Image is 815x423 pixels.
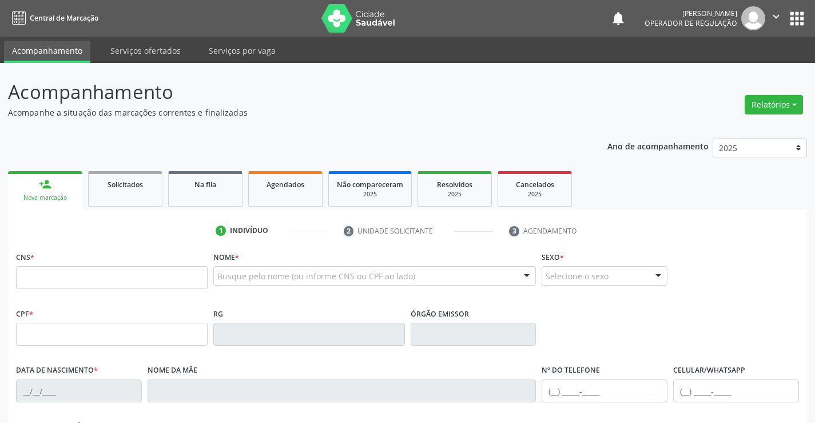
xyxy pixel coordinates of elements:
p: Acompanhe a situação das marcações correntes e finalizadas [8,106,567,118]
button: notifications [610,10,626,26]
div: person_add [39,178,51,191]
a: Serviços por vaga [201,41,284,61]
label: Celular/WhatsApp [673,362,745,379]
span: Resolvidos [437,180,472,189]
a: Serviços ofertados [102,41,189,61]
a: Central de Marcação [8,9,98,27]
span: Não compareceram [337,180,403,189]
span: Agendados [267,180,304,189]
label: CNS [16,248,34,266]
label: Nome da mãe [148,362,197,379]
div: 1 [216,226,226,236]
input: (__) _____-_____ [542,379,667,402]
label: Órgão emissor [411,305,469,323]
input: __/__/____ [16,379,142,402]
button: apps [787,9,807,29]
span: Busque pelo nome (ou informe CNS ou CPF ao lado) [217,270,415,282]
span: Selecione o sexo [546,270,609,282]
span: Operador de regulação [645,18,737,28]
i:  [770,10,782,23]
label: Data de nascimento [16,362,98,379]
span: Solicitados [108,180,143,189]
label: RG [213,305,223,323]
p: Ano de acompanhamento [607,139,709,153]
p: Acompanhamento [8,78,567,106]
label: Sexo [542,248,564,266]
div: Indivíduo [230,226,268,236]
label: Nome [213,248,239,266]
span: Cancelados [516,180,554,189]
label: CPF [16,305,33,323]
label: Nº do Telefone [542,362,600,379]
div: 2025 [337,190,403,199]
div: Nova marcação [16,193,74,202]
div: 2025 [506,190,563,199]
span: Na fila [194,180,216,189]
div: [PERSON_NAME] [645,9,737,18]
span: Central de Marcação [30,13,98,23]
img: img [741,6,765,30]
button: Relatórios [745,95,803,114]
a: Acompanhamento [4,41,90,63]
input: (__) _____-_____ [673,379,799,402]
button:  [765,6,787,30]
div: 2025 [426,190,483,199]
